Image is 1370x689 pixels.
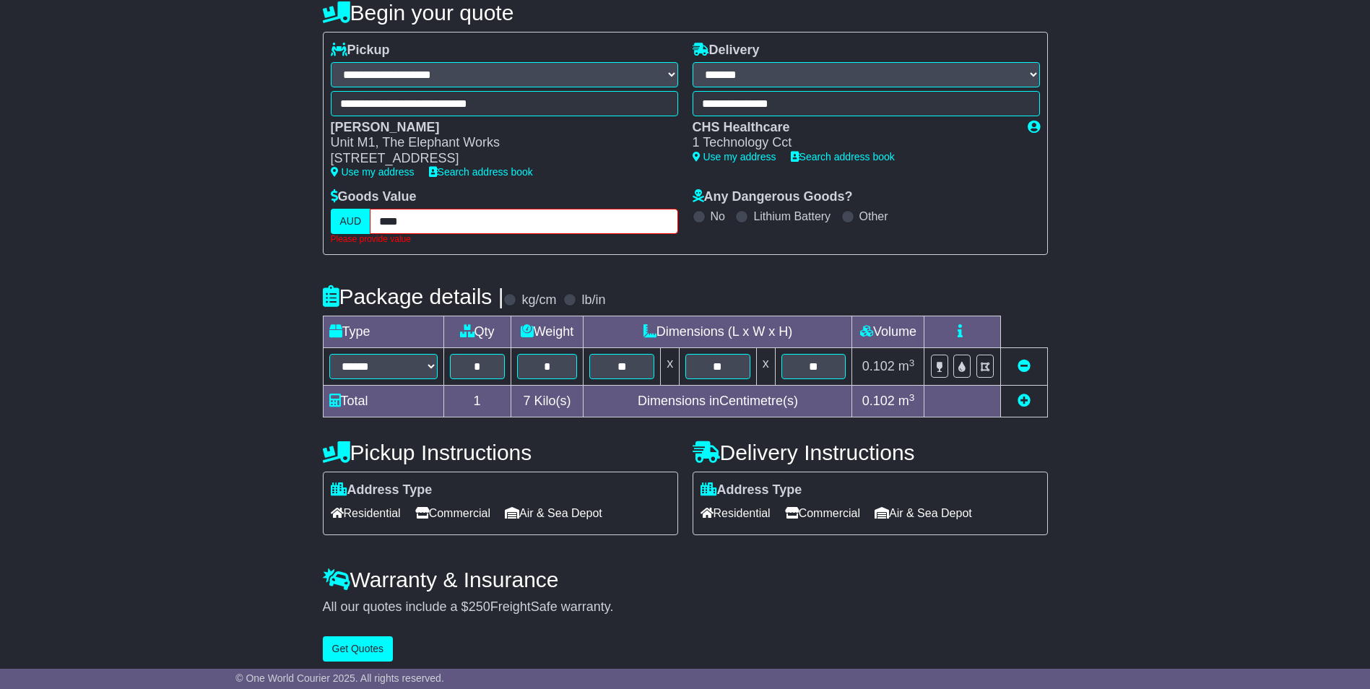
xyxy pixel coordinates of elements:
[661,348,680,386] td: x
[862,359,895,373] span: 0.102
[785,502,860,524] span: Commercial
[909,392,915,403] sup: 3
[323,386,443,417] td: Total
[693,441,1048,464] h4: Delivery Instructions
[693,120,1013,136] div: CHS Healthcare
[584,386,852,417] td: Dimensions in Centimetre(s)
[331,502,401,524] span: Residential
[331,209,371,234] label: AUD
[1018,359,1031,373] a: Remove this item
[323,568,1048,591] h4: Warranty & Insurance
[415,502,490,524] span: Commercial
[443,386,511,417] td: 1
[701,502,771,524] span: Residential
[693,189,853,205] label: Any Dangerous Goods?
[711,209,725,223] label: No
[756,348,775,386] td: x
[331,135,664,151] div: Unit M1, The Elephant Works
[331,166,415,178] a: Use my address
[331,482,433,498] label: Address Type
[693,43,760,58] label: Delivery
[323,285,504,308] h4: Package details |
[469,599,490,614] span: 250
[701,482,802,498] label: Address Type
[323,636,394,662] button: Get Quotes
[875,502,972,524] span: Air & Sea Depot
[852,316,924,348] td: Volume
[693,135,1013,151] div: 1 Technology Cct
[331,234,678,244] div: Please provide value
[521,292,556,308] label: kg/cm
[323,441,678,464] h4: Pickup Instructions
[791,151,895,162] a: Search address book
[505,502,602,524] span: Air & Sea Depot
[581,292,605,308] label: lb/in
[1018,394,1031,408] a: Add new item
[323,316,443,348] td: Type
[429,166,533,178] a: Search address book
[235,672,444,684] span: © One World Courier 2025. All rights reserved.
[331,189,417,205] label: Goods Value
[511,386,584,417] td: Kilo(s)
[584,316,852,348] td: Dimensions (L x W x H)
[909,357,915,368] sup: 3
[511,316,584,348] td: Weight
[898,359,915,373] span: m
[898,394,915,408] span: m
[331,43,390,58] label: Pickup
[523,394,530,408] span: 7
[443,316,511,348] td: Qty
[859,209,888,223] label: Other
[693,151,776,162] a: Use my address
[331,120,664,136] div: [PERSON_NAME]
[331,151,664,167] div: [STREET_ADDRESS]
[862,394,895,408] span: 0.102
[753,209,831,223] label: Lithium Battery
[323,599,1048,615] div: All our quotes include a $ FreightSafe warranty.
[323,1,1048,25] h4: Begin your quote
